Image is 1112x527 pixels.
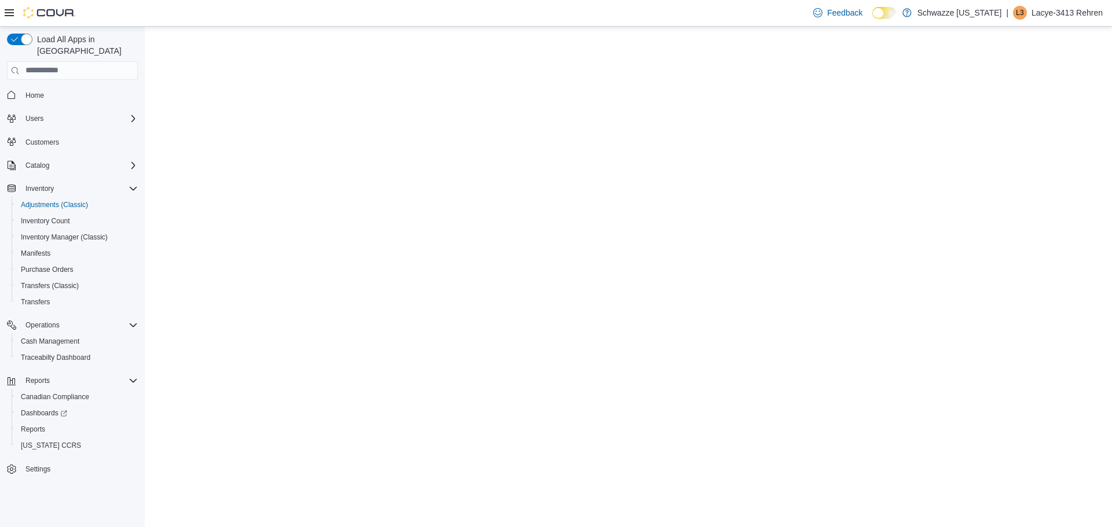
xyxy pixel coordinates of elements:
a: Transfers (Classic) [16,279,83,293]
span: Catalog [21,159,138,172]
button: Traceabilty Dashboard [12,349,142,366]
button: Reports [21,374,54,388]
span: Inventory Manager (Classic) [21,233,108,242]
button: Reports [2,373,142,389]
a: Transfers [16,295,54,309]
button: Inventory Count [12,213,142,229]
span: Canadian Compliance [16,390,138,404]
span: Operations [25,320,60,330]
span: Traceabilty Dashboard [16,351,138,364]
span: Catalog [25,161,49,170]
span: Adjustments (Classic) [16,198,138,212]
button: Manifests [12,245,142,261]
a: Reports [16,422,50,436]
a: Dashboards [16,406,72,420]
img: Cova [23,7,75,19]
button: Settings [2,460,142,477]
span: Feedback [827,7,862,19]
span: Dashboards [21,408,67,418]
a: Purchase Orders [16,263,78,277]
a: Home [21,89,49,102]
button: Purchase Orders [12,261,142,278]
span: Manifests [16,246,138,260]
button: Adjustments (Classic) [12,197,142,213]
button: Transfers (Classic) [12,278,142,294]
button: Operations [21,318,64,332]
a: Settings [21,462,55,476]
span: [US_STATE] CCRS [21,441,81,450]
span: Inventory Count [16,214,138,228]
span: Home [25,91,44,100]
span: Inventory Manager (Classic) [16,230,138,244]
span: Manifests [21,249,50,258]
button: Transfers [12,294,142,310]
button: Catalog [2,157,142,174]
p: Lacye-3413 Rehren [1031,6,1103,20]
span: Users [25,114,43,123]
span: Operations [21,318,138,332]
p: Schwazze [US_STATE] [917,6,1002,20]
button: Users [2,110,142,127]
span: Cash Management [21,337,79,346]
span: Dashboards [16,406,138,420]
a: Manifests [16,246,55,260]
span: Customers [21,135,138,149]
span: Customers [25,138,59,147]
a: Adjustments (Classic) [16,198,93,212]
span: Reports [25,376,50,385]
span: L3 [1016,6,1023,20]
a: Inventory Count [16,214,75,228]
span: Canadian Compliance [21,392,89,401]
span: Transfers (Classic) [21,281,79,290]
a: Inventory Manager (Classic) [16,230,112,244]
button: [US_STATE] CCRS [12,437,142,454]
a: Cash Management [16,334,84,348]
button: Home [2,87,142,104]
button: Cash Management [12,333,142,349]
span: Transfers [16,295,138,309]
button: Canadian Compliance [12,389,142,405]
nav: Complex example [7,82,138,508]
span: Settings [25,465,50,474]
div: Lacye-3413 Rehren [1013,6,1027,20]
a: Feedback [809,1,867,24]
a: Dashboards [12,405,142,421]
span: Users [21,112,138,126]
span: Transfers [21,297,50,307]
a: [US_STATE] CCRS [16,438,86,452]
p: | [1006,6,1008,20]
span: Inventory [21,182,138,196]
a: Customers [21,135,64,149]
button: Reports [12,421,142,437]
a: Traceabilty Dashboard [16,351,95,364]
button: Users [21,112,48,126]
button: Inventory [21,182,58,196]
span: Cash Management [16,334,138,348]
span: Reports [16,422,138,436]
span: Washington CCRS [16,438,138,452]
button: Catalog [21,159,54,172]
span: Traceabilty Dashboard [21,353,90,362]
span: Reports [21,425,45,434]
button: Inventory Manager (Classic) [12,229,142,245]
span: Purchase Orders [16,263,138,277]
input: Dark Mode [872,7,897,19]
span: Inventory Count [21,216,70,226]
span: Reports [21,374,138,388]
button: Customers [2,134,142,150]
span: Settings [21,462,138,476]
span: Purchase Orders [21,265,74,274]
a: Canadian Compliance [16,390,94,404]
span: Home [21,88,138,102]
button: Operations [2,317,142,333]
span: Adjustments (Classic) [21,200,88,209]
span: Load All Apps in [GEOGRAPHIC_DATA] [32,34,138,57]
button: Inventory [2,180,142,197]
span: Transfers (Classic) [16,279,138,293]
span: Inventory [25,184,54,193]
